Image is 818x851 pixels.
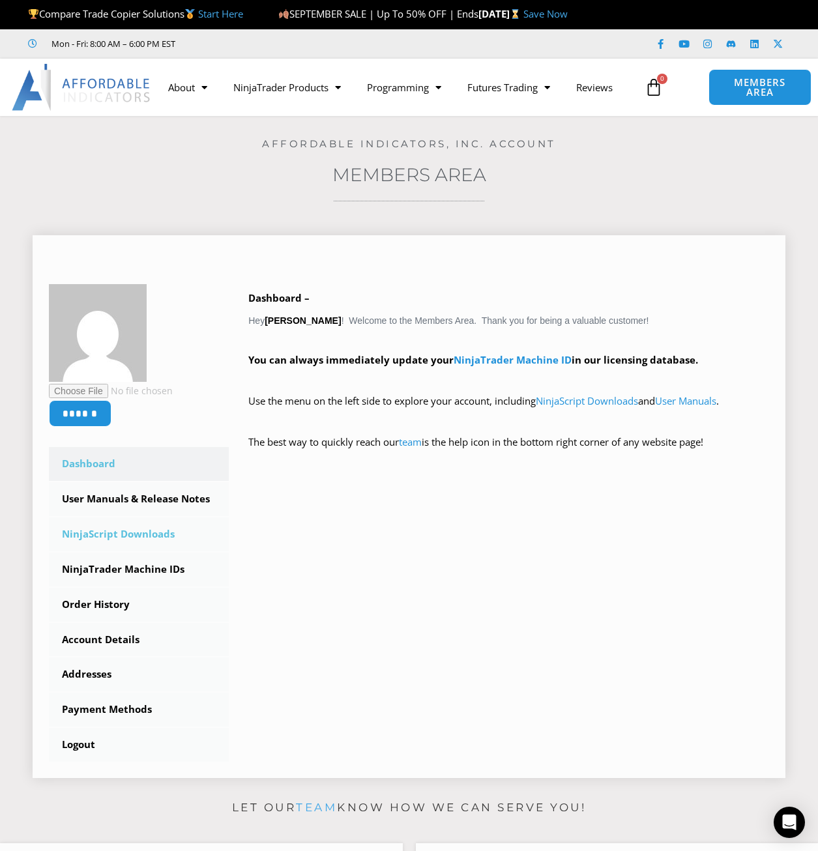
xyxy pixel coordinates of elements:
nav: Account pages [49,447,229,762]
strong: You can always immediately update your in our licensing database. [248,353,698,366]
a: Account Details [49,623,229,657]
img: ec559b8c7f8cacf7e1c182df5b79c651d77d6df0b570f44e7280863d2ca9b8a3 [49,284,147,382]
strong: [PERSON_NAME] [265,315,341,326]
img: LogoAI | Affordable Indicators – NinjaTrader [12,64,152,111]
div: Open Intercom Messenger [774,807,805,838]
img: 🍂 [279,9,289,19]
a: Addresses [49,657,229,691]
a: Logout [49,728,229,762]
p: The best way to quickly reach our is the help icon in the bottom right corner of any website page! [248,433,769,470]
a: Members Area [332,164,486,186]
a: team [399,435,422,448]
a: 0 [625,68,682,106]
a: Programming [354,72,454,102]
nav: Menu [155,72,638,102]
a: MEMBERS AREA [708,69,811,106]
div: Hey ! Welcome to the Members Area. Thank you for being a valuable customer! [248,289,769,470]
a: team [296,801,337,814]
a: Start Here [198,7,243,20]
a: User Manuals & Release Notes [49,482,229,516]
img: 🥇 [185,9,195,19]
span: MEMBERS AREA [722,78,798,97]
a: Futures Trading [454,72,563,102]
a: NinjaScript Downloads [536,394,638,407]
a: Dashboard [49,447,229,481]
p: Use the menu on the left side to explore your account, including and . [248,392,769,429]
img: 🏆 [29,9,38,19]
a: NinjaTrader Machine ID [454,353,572,366]
b: Dashboard – [248,291,310,304]
span: Mon - Fri: 8:00 AM – 6:00 PM EST [48,36,175,51]
a: NinjaTrader Products [220,72,354,102]
img: ⌛ [510,9,520,19]
a: Order History [49,588,229,622]
a: Payment Methods [49,693,229,727]
a: Reviews [563,72,626,102]
a: About [155,72,220,102]
span: 0 [657,74,667,84]
span: SEPTEMBER SALE | Up To 50% OFF | Ends [278,7,478,20]
a: Save Now [523,7,568,20]
span: Compare Trade Copier Solutions [28,7,243,20]
strong: [DATE] [478,7,523,20]
a: User Manuals [655,394,716,407]
a: NinjaTrader Machine IDs [49,553,229,586]
a: Affordable Indicators, Inc. Account [262,137,556,150]
iframe: Customer reviews powered by Trustpilot [194,37,389,50]
a: NinjaScript Downloads [49,517,229,551]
